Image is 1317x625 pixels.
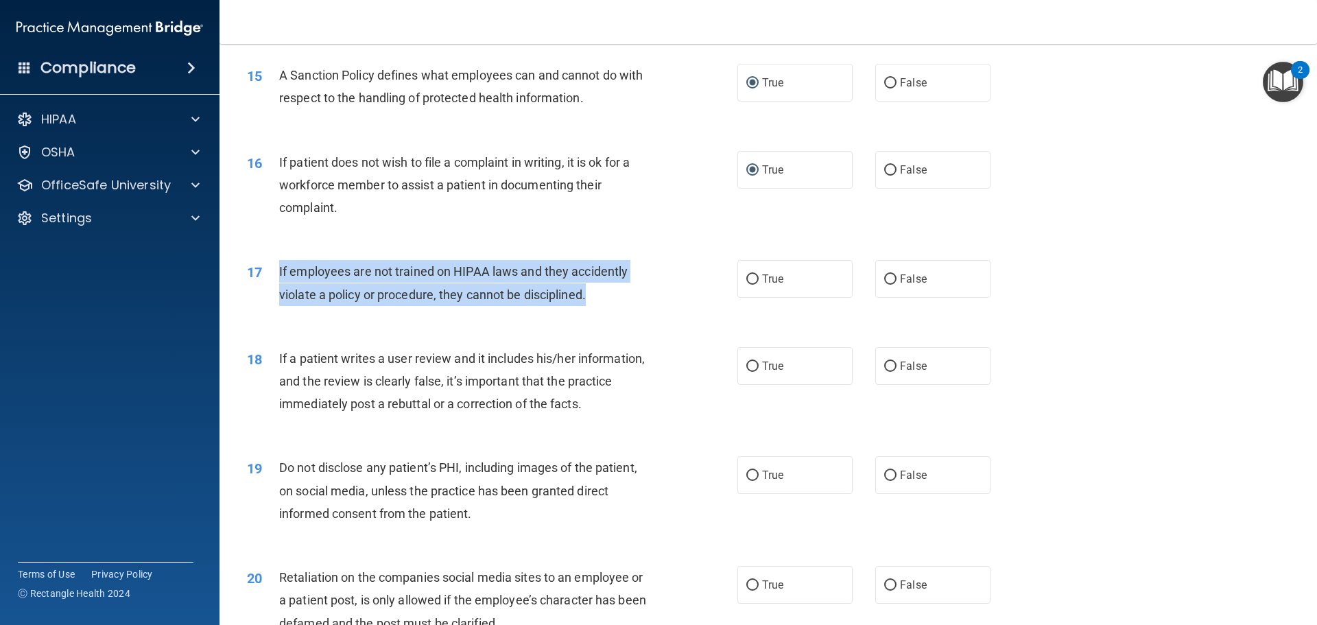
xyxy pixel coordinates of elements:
[884,471,897,481] input: False
[247,68,262,84] span: 15
[884,274,897,285] input: False
[746,471,759,481] input: True
[762,272,783,285] span: True
[91,567,153,581] a: Privacy Policy
[884,580,897,591] input: False
[279,460,637,520] span: Do not disclose any patient’s PHI, including images of the patient, on social media, unless the p...
[16,111,200,128] a: HIPAA
[884,165,897,176] input: False
[762,578,783,591] span: True
[18,567,75,581] a: Terms of Use
[16,177,200,193] a: OfficeSafe University
[41,111,76,128] p: HIPAA
[247,155,262,172] span: 16
[41,177,171,193] p: OfficeSafe University
[900,272,927,285] span: False
[900,359,927,373] span: False
[41,144,75,161] p: OSHA
[762,359,783,373] span: True
[18,587,130,600] span: Ⓒ Rectangle Health 2024
[900,469,927,482] span: False
[16,210,200,226] a: Settings
[41,210,92,226] p: Settings
[279,155,630,215] span: If patient does not wish to file a complaint in writing, it is ok for a workforce member to assis...
[1263,62,1303,102] button: Open Resource Center, 2 new notifications
[884,362,897,372] input: False
[746,362,759,372] input: True
[746,580,759,591] input: True
[40,58,136,78] h4: Compliance
[16,14,203,42] img: PMB logo
[746,165,759,176] input: True
[746,274,759,285] input: True
[762,469,783,482] span: True
[884,78,897,89] input: False
[16,144,200,161] a: OSHA
[247,460,262,477] span: 19
[247,264,262,281] span: 17
[762,163,783,176] span: True
[247,570,262,587] span: 20
[900,163,927,176] span: False
[279,264,628,301] span: If employees are not trained on HIPAA laws and they accidently violate a policy or procedure, the...
[279,351,645,411] span: If a patient writes a user review and it includes his/her information, and the review is clearly ...
[247,351,262,368] span: 18
[746,78,759,89] input: True
[1298,70,1303,88] div: 2
[900,578,927,591] span: False
[900,76,927,89] span: False
[279,68,643,105] span: A Sanction Policy defines what employees can and cannot do with respect to the handling of protec...
[762,76,783,89] span: True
